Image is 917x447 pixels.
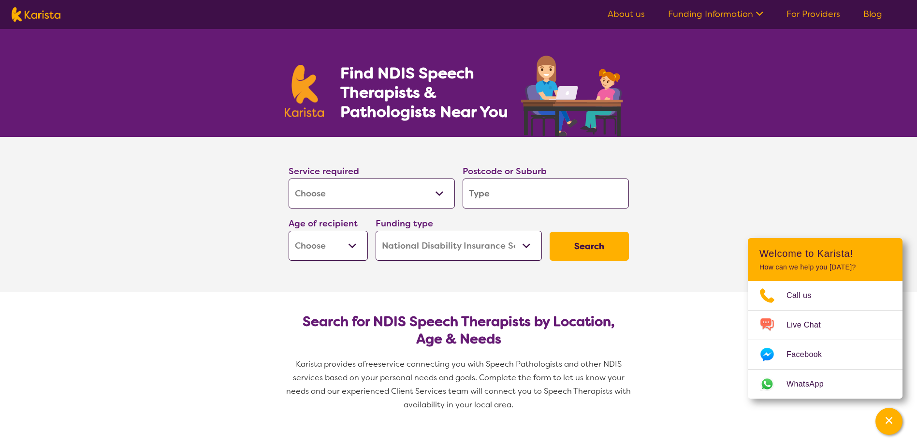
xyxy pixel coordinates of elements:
span: Karista provides a [296,359,363,369]
span: Live Chat [786,318,832,332]
span: free [363,359,378,369]
span: service connecting you with Speech Pathologists and other NDIS services based on your personal ne... [286,359,633,410]
label: Age of recipient [289,218,358,229]
img: Karista logo [285,65,324,117]
ul: Choose channel [748,281,902,399]
span: Call us [786,288,823,303]
span: Facebook [786,347,833,362]
p: How can we help you [DATE]? [759,263,891,271]
label: Funding type [376,218,433,229]
a: Web link opens in a new tab. [748,370,902,399]
button: Channel Menu [875,408,902,435]
button: Search [550,232,629,261]
img: Karista logo [12,7,60,22]
label: Service required [289,165,359,177]
span: WhatsApp [786,377,835,391]
label: Postcode or Suburb [463,165,547,177]
h2: Welcome to Karista! [759,248,891,259]
a: Blog [863,8,882,20]
a: About us [608,8,645,20]
a: For Providers [786,8,840,20]
input: Type [463,179,629,209]
h2: Search for NDIS Speech Therapists by Location, Age & Needs [296,313,621,348]
a: Funding Information [668,8,763,20]
img: speech-therapy [513,52,633,137]
h1: Find NDIS Speech Therapists & Pathologists Near You [340,63,519,121]
div: Channel Menu [748,238,902,399]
